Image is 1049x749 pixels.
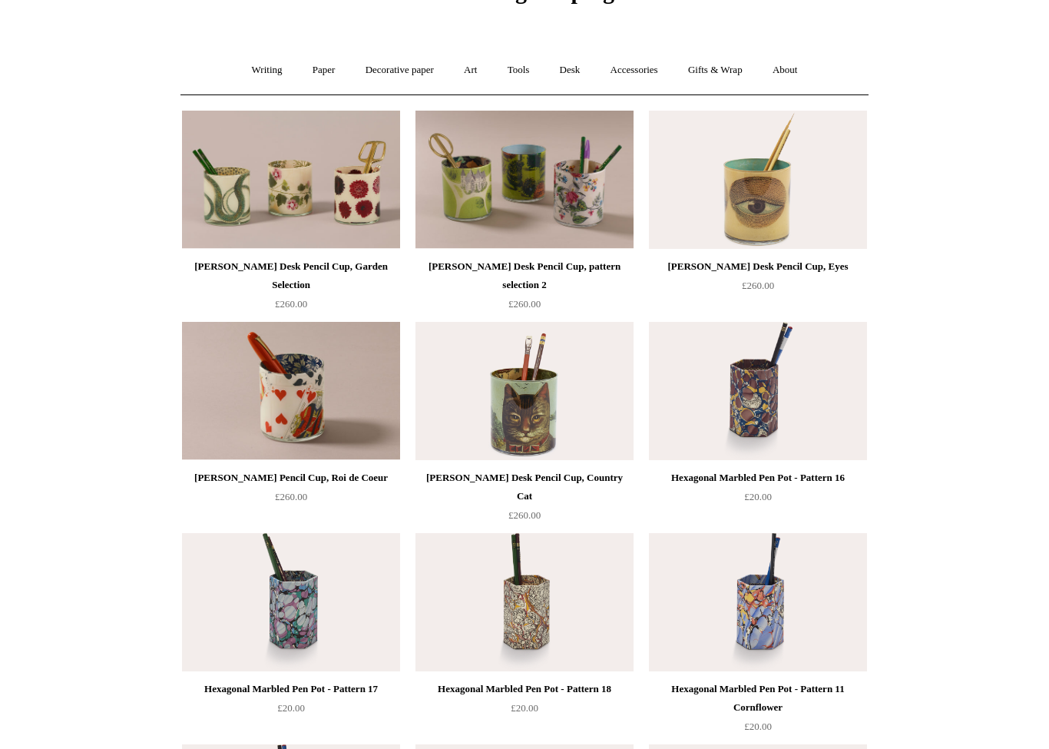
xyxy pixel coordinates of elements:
[674,50,756,91] a: Gifts & Wrap
[186,469,396,487] div: [PERSON_NAME] Pencil Cup, Roi de Coeur
[182,469,400,532] a: [PERSON_NAME] Pencil Cup, Roi de Coeur £260.00
[419,469,630,505] div: [PERSON_NAME] Desk Pencil Cup, Country Cat
[415,111,634,249] img: John Derian Desk Pencil Cup, pattern selection 2
[182,111,400,249] img: John Derian Desk Pencil Cup, Garden Selection
[182,322,400,460] img: John Derian Desk Pencil Cup, Roi de Coeur
[415,322,634,460] a: John Derian Desk Pencil Cup, Country Cat John Derian Desk Pencil Cup, Country Cat
[182,680,400,743] a: Hexagonal Marbled Pen Pot - Pattern 17 £20.00
[419,680,630,698] div: Hexagonal Marbled Pen Pot - Pattern 18
[415,533,634,671] a: Hexagonal Marbled Pen Pot - Pattern 18 Hexagonal Marbled Pen Pot - Pattern 18
[494,50,544,91] a: Tools
[450,50,491,91] a: Art
[742,280,774,291] span: £260.00
[649,469,867,532] a: Hexagonal Marbled Pen Pot - Pattern 16 £20.00
[182,257,400,320] a: [PERSON_NAME] Desk Pencil Cup, Garden Selection £260.00
[649,322,867,460] img: Hexagonal Marbled Pen Pot - Pattern 16
[597,50,672,91] a: Accessories
[238,50,296,91] a: Writing
[508,509,541,521] span: £260.00
[419,257,630,294] div: [PERSON_NAME] Desk Pencil Cup, pattern selection 2
[299,50,349,91] a: Paper
[182,111,400,249] a: John Derian Desk Pencil Cup, Garden Selection John Derian Desk Pencil Cup, Garden Selection
[744,491,772,502] span: £20.00
[352,50,448,91] a: Decorative paper
[744,721,772,732] span: £20.00
[649,111,867,249] a: John Derian Desk Pencil Cup, Eyes John Derian Desk Pencil Cup, Eyes
[415,533,634,671] img: Hexagonal Marbled Pen Pot - Pattern 18
[415,680,634,743] a: Hexagonal Marbled Pen Pot - Pattern 18 £20.00
[653,680,863,717] div: Hexagonal Marbled Pen Pot - Pattern 11 Cornflower
[546,50,594,91] a: Desk
[275,298,307,310] span: £260.00
[415,111,634,249] a: John Derian Desk Pencil Cup, pattern selection 2 John Derian Desk Pencil Cup, pattern selection 2
[182,322,400,460] a: John Derian Desk Pencil Cup, Roi de Coeur John Derian Desk Pencil Cup, Roi de Coeur
[649,533,867,671] img: Hexagonal Marbled Pen Pot - Pattern 11 Cornflower
[649,680,867,743] a: Hexagonal Marbled Pen Pot - Pattern 11 Cornflower £20.00
[649,322,867,460] a: Hexagonal Marbled Pen Pot - Pattern 16 Hexagonal Marbled Pen Pot - Pattern 16
[182,533,400,671] a: Hexagonal Marbled Pen Pot - Pattern 17 Hexagonal Marbled Pen Pot - Pattern 17
[511,702,538,714] span: £20.00
[649,111,867,249] img: John Derian Desk Pencil Cup, Eyes
[759,50,812,91] a: About
[277,702,305,714] span: £20.00
[415,469,634,532] a: [PERSON_NAME] Desk Pencil Cup, Country Cat £260.00
[186,680,396,698] div: Hexagonal Marbled Pen Pot - Pattern 17
[508,298,541,310] span: £260.00
[182,533,400,671] img: Hexagonal Marbled Pen Pot - Pattern 17
[653,469,863,487] div: Hexagonal Marbled Pen Pot - Pattern 16
[275,491,307,502] span: £260.00
[415,322,634,460] img: John Derian Desk Pencil Cup, Country Cat
[649,533,867,671] a: Hexagonal Marbled Pen Pot - Pattern 11 Cornflower Hexagonal Marbled Pen Pot - Pattern 11 Cornflower
[415,257,634,320] a: [PERSON_NAME] Desk Pencil Cup, pattern selection 2 £260.00
[649,257,867,320] a: [PERSON_NAME] Desk Pencil Cup, Eyes £260.00
[653,257,863,276] div: [PERSON_NAME] Desk Pencil Cup, Eyes
[186,257,396,294] div: [PERSON_NAME] Desk Pencil Cup, Garden Selection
